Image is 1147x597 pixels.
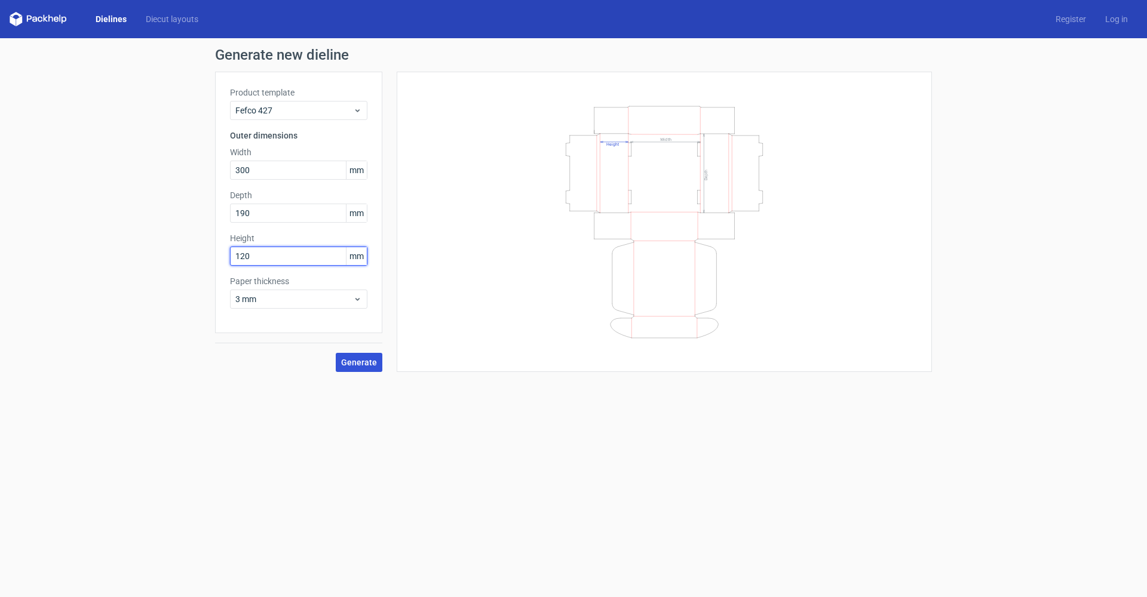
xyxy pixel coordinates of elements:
[230,130,367,141] h3: Outer dimensions
[230,275,367,287] label: Paper thickness
[235,293,353,305] span: 3 mm
[230,232,367,244] label: Height
[1096,13,1137,25] a: Log in
[341,358,377,367] span: Generate
[346,247,367,265] span: mm
[336,353,382,372] button: Generate
[346,161,367,179] span: mm
[346,204,367,222] span: mm
[235,104,353,116] span: Fefco 427
[704,169,709,180] text: Depth
[230,189,367,201] label: Depth
[230,87,367,99] label: Product template
[230,146,367,158] label: Width
[86,13,136,25] a: Dielines
[136,13,208,25] a: Diecut layouts
[660,136,671,141] text: Width
[215,48,932,62] h1: Generate new dieline
[606,141,619,146] text: Height
[1046,13,1096,25] a: Register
